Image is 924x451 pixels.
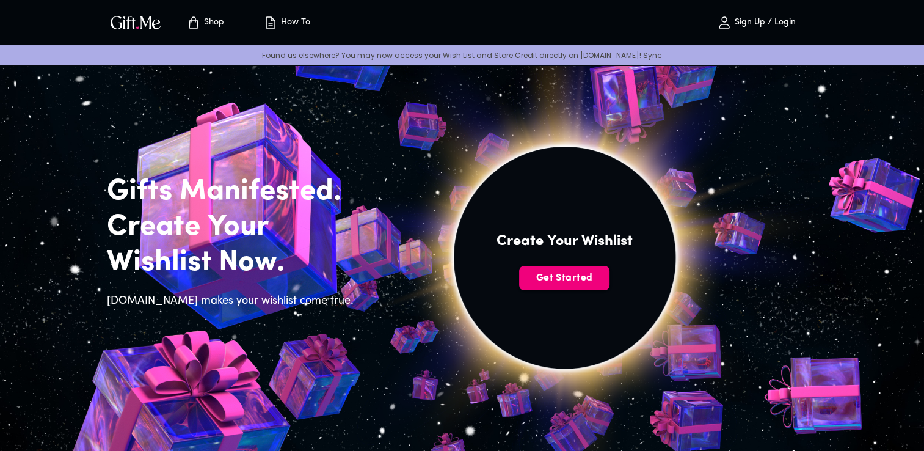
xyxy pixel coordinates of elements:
[519,266,609,290] button: Get Started
[10,50,914,61] p: Found us elsewhere? You may now access your Wish List and Store Credit directly on [DOMAIN_NAME]!
[107,245,361,280] h2: Wishlist Now.
[108,13,163,31] img: GiftMe Logo
[263,15,278,30] img: how-to.svg
[107,210,361,245] h2: Create Your
[201,18,224,28] p: Shop
[172,3,239,42] button: Store page
[643,50,662,61] a: Sync
[253,3,321,42] button: How To
[107,15,164,30] button: GiftMe Logo
[278,18,310,28] p: How To
[519,271,609,285] span: Get Started
[497,232,633,251] h4: Create Your Wishlist
[696,3,818,42] button: Sign Up / Login
[107,293,361,310] h6: [DOMAIN_NAME] makes your wishlist come true.
[107,174,361,210] h2: Gifts Manifested.
[732,18,796,28] p: Sign Up / Login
